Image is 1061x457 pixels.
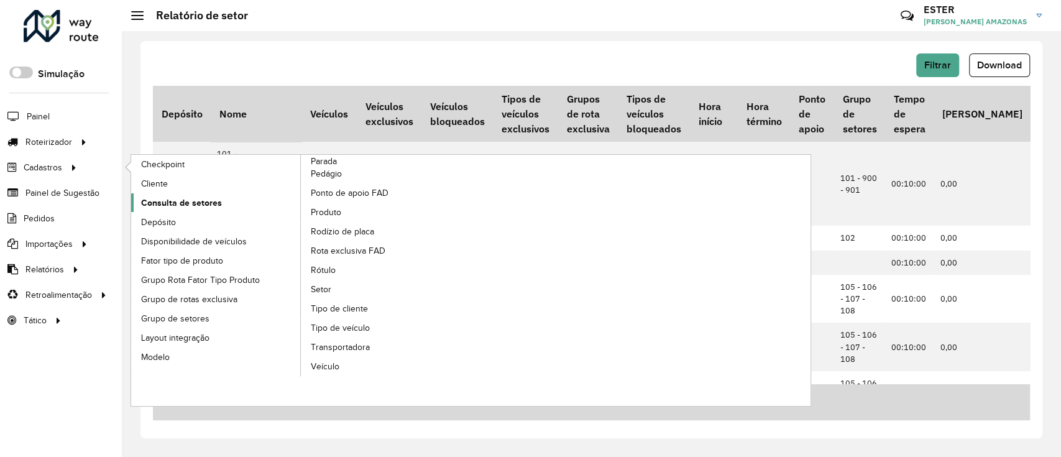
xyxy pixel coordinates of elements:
[301,142,356,226] td: BZL4J62, GJN8F46
[301,319,471,338] a: Tipo de veículo
[141,158,185,171] span: Checkpoint
[141,254,223,267] span: Fator tipo de produto
[885,142,934,226] td: 00:10:00
[934,142,1031,226] td: 0,00
[738,86,790,142] th: Hora término
[934,251,1031,275] td: 0,00
[301,300,471,318] a: Tipo de cliente
[885,371,934,420] td: 00:10:00
[311,225,374,238] span: Rodízio de placa
[131,309,301,328] a: Grupo de setores
[885,86,934,142] th: Tempo de espera
[301,223,471,241] a: Rodízio de placa
[141,274,260,287] span: Grupo Rota Fator Tipo Produto
[311,187,388,200] span: Ponto de apoio FAD
[211,86,301,142] th: Nome
[885,226,934,250] td: 00:10:00
[934,371,1031,420] td: 0,00
[311,167,342,180] span: Pedágio
[141,177,168,190] span: Cliente
[38,67,85,81] label: Simulação
[311,302,368,315] span: Tipo de cliente
[311,321,370,335] span: Tipo de veículo
[357,86,421,142] th: Veículos exclusivos
[301,184,471,203] a: Ponto de apoio FAD
[934,86,1031,142] th: [PERSON_NAME]
[934,275,1031,323] td: 0,00
[141,312,209,325] span: Grupo de setores
[916,53,959,77] button: Filtrar
[421,86,493,142] th: Veículos bloqueados
[25,289,92,302] span: Retroalimentação
[834,323,885,371] td: 105 - 106 - 107 - 108
[934,226,1031,250] td: 0,00
[131,328,301,347] a: Layout integração
[153,142,211,226] td: CDD Alfenas
[131,251,301,270] a: Fator tipo de produto
[131,232,301,251] a: Disponibilidade de veículos
[969,53,1030,77] button: Download
[141,235,247,248] span: Disponibilidade de veículos
[141,351,170,364] span: Modelo
[141,216,176,229] span: Depósito
[885,323,934,371] td: 00:10:00
[311,360,339,373] span: Veículo
[301,358,471,376] a: Veículo
[24,161,62,174] span: Cadastros
[311,155,337,168] span: Parada
[211,142,301,226] td: 101 - [GEOGRAPHIC_DATA][PERSON_NAME] / [GEOGRAPHIC_DATA] / [GEOGRAPHIC_DATA]
[301,280,471,299] a: Setor
[153,86,211,142] th: Depósito
[311,341,370,354] span: Transportadora
[131,270,301,289] a: Grupo Rota Fator Tipo Produto
[301,242,471,261] a: Rota exclusiva FAD
[141,293,237,306] span: Grupo de rotas exclusiva
[301,261,471,280] a: Rótulo
[738,142,790,226] td: 23:59:00
[131,155,471,377] a: Parada
[131,193,301,212] a: Consulta de setores
[977,60,1022,70] span: Download
[834,371,885,420] td: 105 - 106 - 107 - 108
[834,226,885,250] td: 102
[924,16,1027,27] span: [PERSON_NAME] AMAZONAS
[144,9,248,22] h2: Relatório de setor
[301,338,471,357] a: Transportadora
[27,110,50,123] span: Painel
[25,238,73,251] span: Importações
[131,290,301,308] a: Grupo de rotas exclusiva
[834,86,885,142] th: Grupo de setores
[934,323,1031,371] td: 0,00
[301,165,471,183] a: Pedágio
[131,348,301,366] a: Modelo
[790,86,834,142] th: Ponto de apoio
[885,275,934,323] td: 00:10:00
[301,203,471,222] a: Produto
[141,331,209,344] span: Layout integração
[25,187,99,200] span: Painel de Sugestão
[885,251,934,275] td: 00:10:00
[690,86,738,142] th: Hora início
[924,4,1027,16] h3: ESTER
[131,213,301,231] a: Depósito
[558,86,618,142] th: Grupos de rota exclusiva
[894,2,921,29] a: Contato Rápido
[25,263,64,276] span: Relatórios
[24,314,47,327] span: Tático
[25,136,72,149] span: Roteirizador
[311,244,385,257] span: Rota exclusiva FAD
[311,264,336,277] span: Rótulo
[834,142,885,226] td: 101 - 900 - 901
[494,86,558,142] th: Tipos de veículos exclusivos
[618,86,689,142] th: Tipos de veículos bloqueados
[131,155,301,173] a: Checkpoint
[690,142,738,226] td: 00:00:00
[311,283,331,296] span: Setor
[141,196,222,210] span: Consulta de setores
[131,174,301,193] a: Cliente
[24,212,55,225] span: Pedidos
[311,206,341,219] span: Produto
[301,86,356,142] th: Veículos
[924,60,951,70] span: Filtrar
[834,275,885,323] td: 105 - 106 - 107 - 108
